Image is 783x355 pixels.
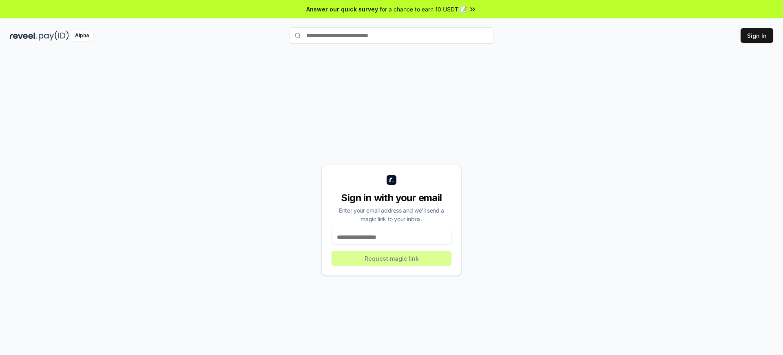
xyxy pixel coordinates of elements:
[332,191,451,204] div: Sign in with your email
[10,31,37,41] img: reveel_dark
[71,31,93,41] div: Alpha
[380,5,467,13] span: for a chance to earn 10 USDT 📝
[332,206,451,223] div: Enter your email address and we’ll send a magic link to your inbox.
[39,31,69,41] img: pay_id
[387,175,396,185] img: logo_small
[306,5,378,13] span: Answer our quick survey
[741,28,773,43] button: Sign In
